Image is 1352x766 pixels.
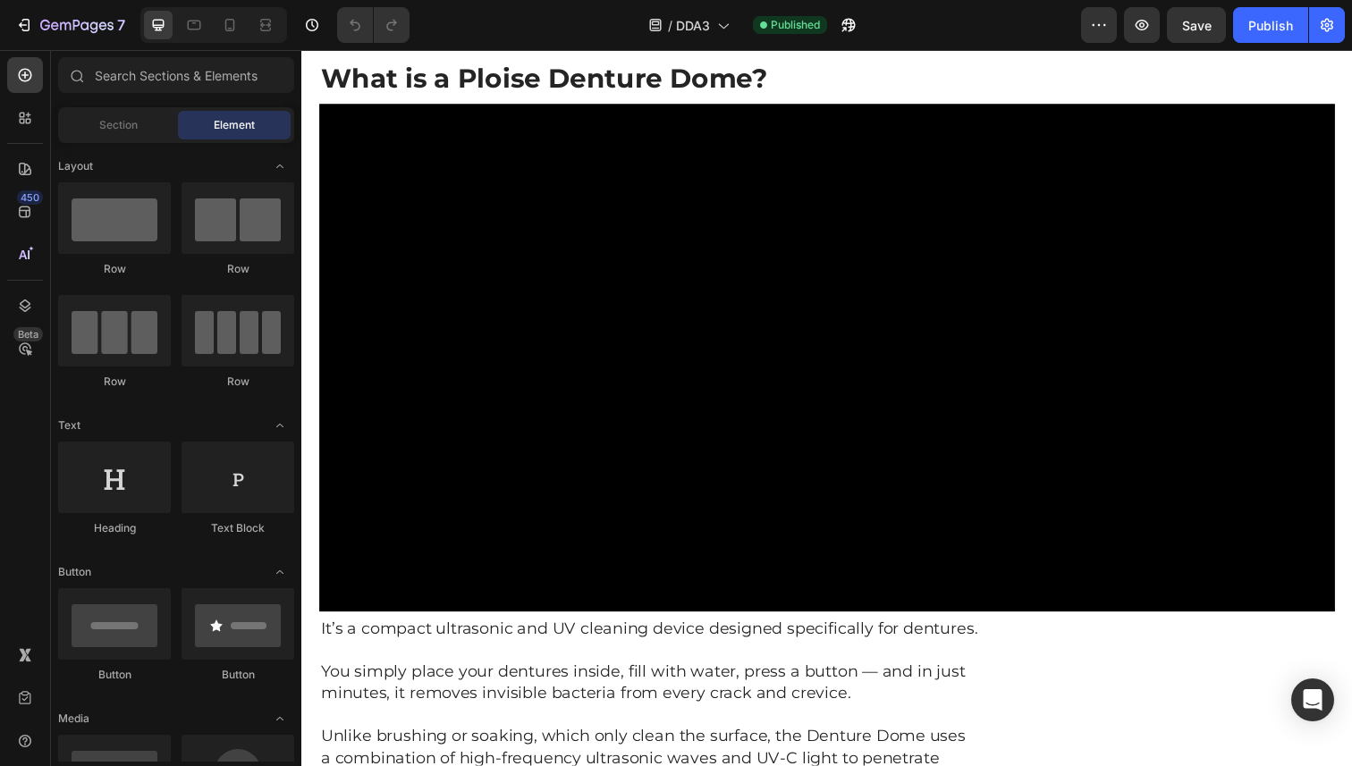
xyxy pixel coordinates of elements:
[266,558,294,586] span: Toggle open
[58,667,171,683] div: Button
[20,581,690,601] span: It’s a compact ultrasonic and UV cleaning device designed specifically for dentures.
[58,520,171,536] div: Heading
[7,7,133,43] button: 7
[1167,7,1226,43] button: Save
[337,7,410,43] div: Undo/Redo
[99,117,138,133] span: Section
[20,691,678,755] span: Unlike brushing or soaking, which only clean the surface, the Denture Dome uses a combination of ...
[266,152,294,181] span: Toggle open
[117,14,125,36] p: 7
[58,374,171,390] div: Row
[301,50,1352,766] iframe: Design area
[58,158,93,174] span: Layout
[20,625,678,667] span: You simply place your dentures inside, fill with water, press a button — and in just minutes, it ...
[771,17,820,33] span: Published
[266,704,294,733] span: Toggle open
[214,117,255,133] span: Element
[58,261,171,277] div: Row
[182,374,294,390] div: Row
[1182,18,1212,33] span: Save
[58,57,294,93] input: Search Sections & Elements
[182,667,294,683] div: Button
[182,261,294,277] div: Row
[182,520,294,536] div: Text Block
[1291,678,1334,721] div: Open Intercom Messenger
[266,411,294,440] span: Toggle open
[18,55,1055,574] video: Video
[58,417,80,434] span: Text
[58,711,89,727] span: Media
[1248,16,1293,35] div: Publish
[58,564,91,580] span: Button
[668,16,672,35] span: /
[13,327,43,341] div: Beta
[17,190,43,205] div: 450
[676,16,710,35] span: DDA3
[1233,7,1308,43] button: Publish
